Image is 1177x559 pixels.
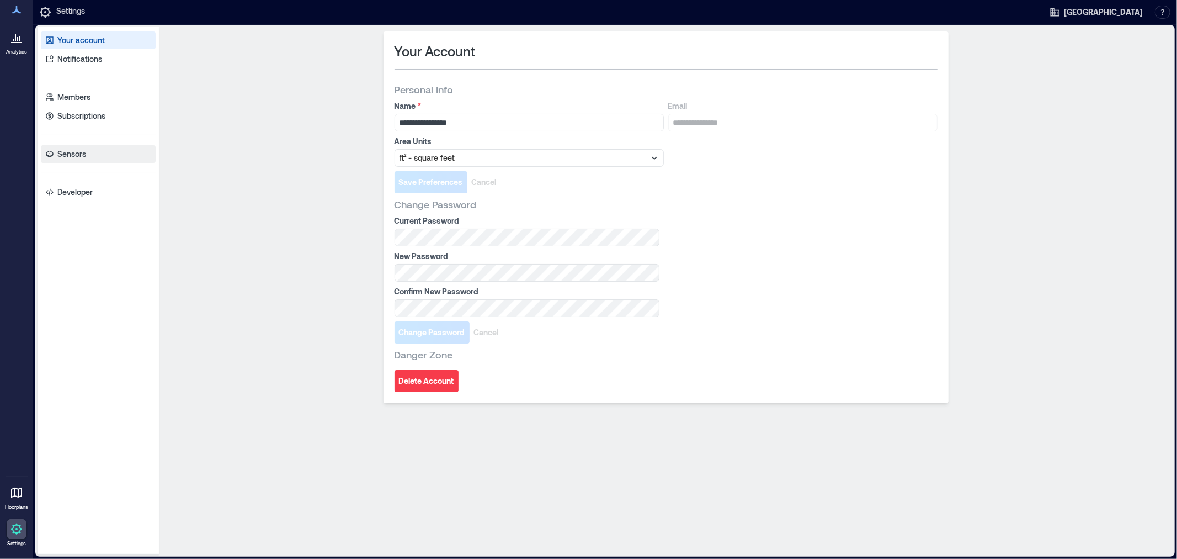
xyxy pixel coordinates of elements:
span: [GEOGRAPHIC_DATA] [1064,7,1143,18]
a: Sensors [41,145,156,163]
p: Your account [57,35,105,46]
span: Personal Info [395,83,454,96]
a: Subscriptions [41,107,156,125]
a: Floorplans [2,479,31,514]
span: Change Password [399,327,465,338]
a: Analytics [3,24,30,59]
button: Save Preferences [395,171,467,193]
span: Delete Account [399,376,454,387]
button: [GEOGRAPHIC_DATA] [1046,3,1146,21]
label: Email [668,101,935,112]
span: Your Account [395,43,476,60]
span: Save Preferences [399,177,463,188]
span: Cancel [474,327,499,338]
a: Notifications [41,50,156,68]
span: Change Password [395,198,477,211]
p: Settings [7,540,26,547]
a: Your account [41,31,156,49]
p: Notifications [57,54,102,65]
p: Subscriptions [57,110,105,122]
a: Developer [41,183,156,201]
a: Members [41,88,156,106]
span: Danger Zone [395,348,453,361]
button: Change Password [395,321,470,344]
span: Cancel [472,177,497,188]
label: Confirm New Password [395,286,657,297]
label: Area Units [395,136,662,147]
p: Developer [57,187,93,198]
label: New Password [395,251,657,262]
button: Cancel [467,171,501,193]
button: Cancel [470,321,503,344]
button: Delete Account [395,370,459,392]
label: Current Password [395,215,657,226]
p: Floorplans [5,504,28,510]
a: Settings [3,516,30,550]
p: Analytics [6,49,27,55]
p: Settings [56,6,85,19]
p: Members [57,92,90,103]
p: Sensors [57,149,86,160]
label: Name [395,101,662,112]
